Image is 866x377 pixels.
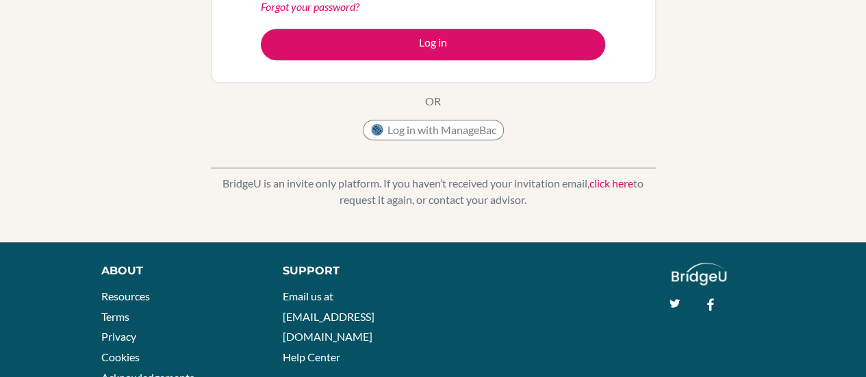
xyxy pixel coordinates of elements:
p: OR [425,93,441,109]
a: Help Center [283,350,340,363]
img: logo_white@2x-f4f0deed5e89b7ecb1c2cc34c3e3d731f90f0f143d5ea2071677605dd97b5244.png [672,263,727,285]
a: Resources [101,289,150,302]
a: Email us at [EMAIL_ADDRESS][DOMAIN_NAME] [283,289,374,343]
p: BridgeU is an invite only platform. If you haven’t received your invitation email, to request it ... [211,175,656,208]
a: Cookies [101,350,140,363]
button: Log in with ManageBac [363,120,504,140]
button: Log in [261,29,605,60]
a: Privacy [101,330,136,343]
div: Support [283,263,420,279]
a: click here [589,177,633,190]
a: Terms [101,310,129,323]
div: About [101,263,252,279]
